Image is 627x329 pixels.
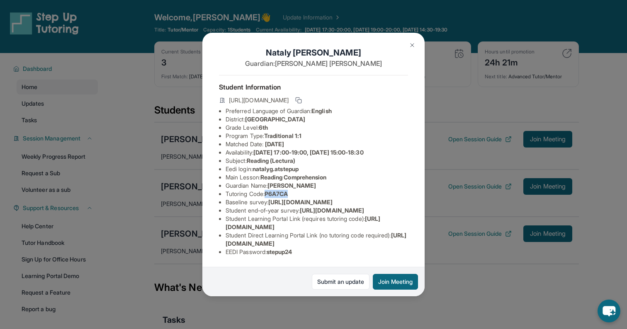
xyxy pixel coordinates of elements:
[226,148,408,157] li: Availability:
[226,140,408,148] li: Matched Date:
[598,300,620,322] button: chat-button
[226,215,408,231] li: Student Learning Portal Link (requires tutoring code) :
[226,107,408,115] li: Preferred Language of Guardian:
[267,182,316,189] span: [PERSON_NAME]
[253,149,364,156] span: [DATE] 17:00-19:00, [DATE] 15:00-18:30
[253,165,299,172] span: natalyg.atstepup
[219,47,408,58] h1: Nataly [PERSON_NAME]
[409,42,416,48] img: Close Icon
[226,115,408,123] li: District:
[226,132,408,140] li: Program Type:
[268,198,333,206] span: [URL][DOMAIN_NAME]
[265,140,284,148] span: [DATE]
[226,198,408,206] li: Baseline survey :
[226,248,408,256] li: EEDI Password :
[226,173,408,181] li: Main Lesson :
[373,274,418,290] button: Join Meeting
[226,206,408,215] li: Student end-of-year survey :
[226,190,408,198] li: Tutoring Code :
[300,207,364,214] span: [URL][DOMAIN_NAME]
[260,174,326,181] span: Reading Comprehension
[226,165,408,173] li: Eedi login :
[265,190,288,197] span: P6A7CA
[311,107,332,114] span: English
[226,181,408,190] li: Guardian Name :
[226,123,408,132] li: Grade Level:
[294,95,304,105] button: Copy link
[226,231,408,248] li: Student Direct Learning Portal Link (no tutoring code required) :
[229,96,289,104] span: [URL][DOMAIN_NAME]
[247,157,295,164] span: Reading (Lectura)
[219,58,408,68] p: Guardian: [PERSON_NAME] [PERSON_NAME]
[219,82,408,92] h4: Student Information
[245,116,305,123] span: [GEOGRAPHIC_DATA]
[267,248,292,255] span: stepup24
[226,157,408,165] li: Subject :
[264,132,301,139] span: Traditional 1:1
[312,274,369,290] a: Submit an update
[259,124,268,131] span: 6th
